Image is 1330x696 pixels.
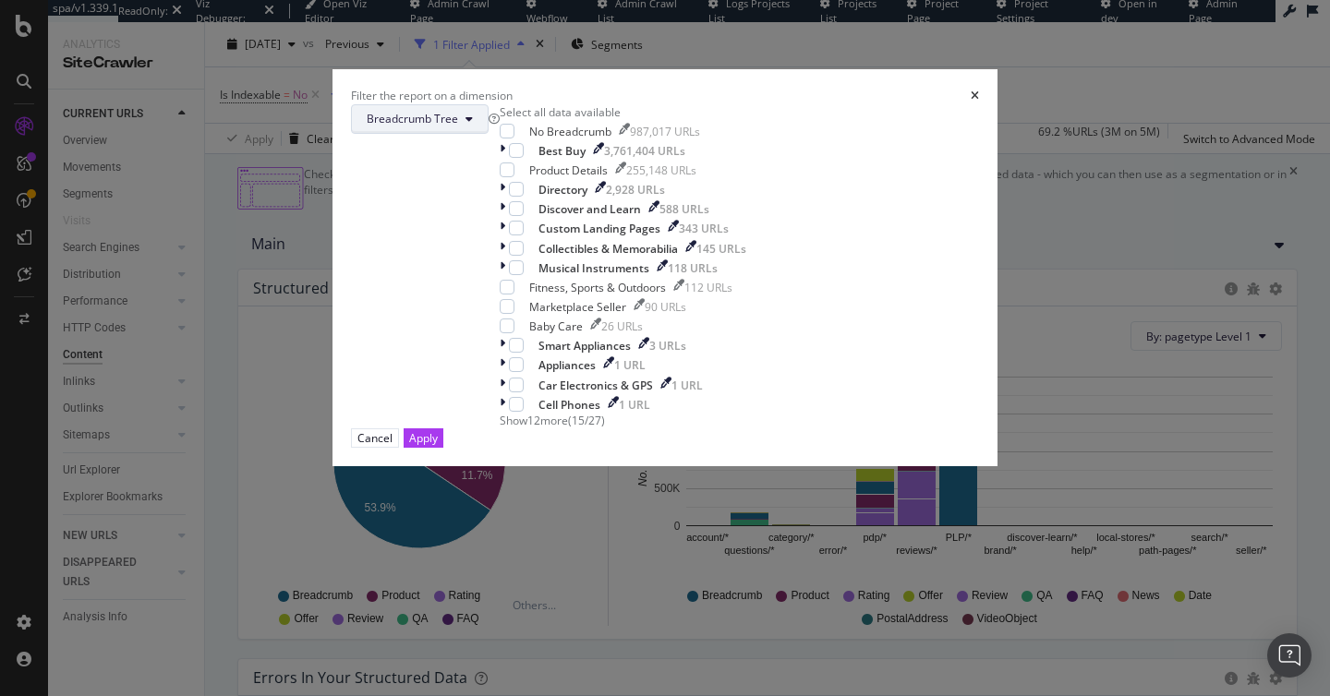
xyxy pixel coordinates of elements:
div: Musical Instruments [538,260,649,276]
div: Cancel [357,430,393,446]
div: 3 URLs [649,338,686,354]
button: Breadcrumb Tree [351,104,489,134]
div: modal [332,69,997,466]
div: Apply [409,430,438,446]
div: Marketplace Seller [529,299,626,315]
div: 90 URLs [645,299,686,315]
span: ( 15 / 27 ) [568,413,605,428]
div: Cell Phones [538,397,600,413]
div: Product Details [529,162,608,178]
div: 1 URL [671,378,703,393]
div: Fitness, Sports & Outdoors [529,280,666,295]
div: Discover and Learn [538,201,641,217]
div: 2,928 URLs [606,182,665,198]
div: Filter the report on a dimension [351,88,513,103]
div: 26 URLs [601,318,643,334]
div: 145 URLs [696,241,746,257]
div: times [971,88,979,103]
div: 1 URL [614,357,646,373]
div: 987,017 URLs [630,124,700,139]
div: 1 URL [619,397,650,413]
button: Apply [404,428,443,448]
span: Show 12 more [500,413,568,428]
div: No Breadcrumb [529,124,611,139]
div: 118 URLs [668,260,718,276]
div: Collectibles & Memorabilia [538,241,678,257]
button: Cancel [351,428,399,448]
div: Open Intercom Messenger [1267,633,1312,678]
div: 588 URLs [659,201,709,217]
div: Appliances [538,357,596,373]
div: 343 URLs [679,221,729,236]
span: Breadcrumb Tree [367,111,458,126]
div: Best Buy [538,143,586,159]
div: 112 URLs [684,280,732,295]
div: Smart Appliances [538,338,631,354]
div: Select all data available [500,104,746,120]
div: Custom Landing Pages [538,221,660,236]
div: Directory [538,182,587,198]
div: Baby Care [529,318,583,334]
div: 3,761,404 URLs [604,143,685,159]
div: 255,148 URLs [626,162,696,178]
div: Car Electronics & GPS [538,378,653,393]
